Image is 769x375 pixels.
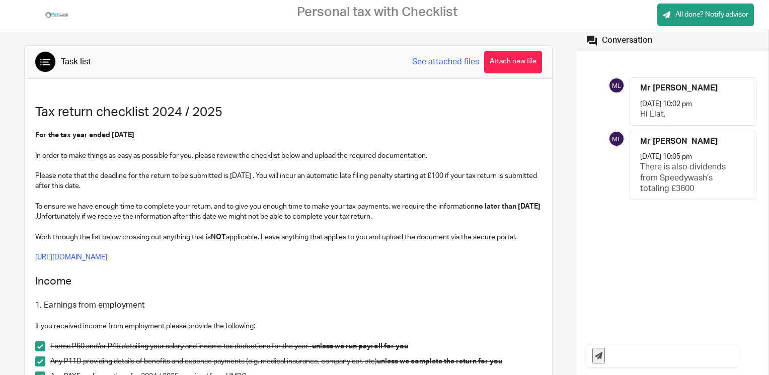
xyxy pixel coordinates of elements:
h3: 1. Earnings from employment [35,300,542,311]
strong: For the tax year ended [DATE] [35,132,134,139]
p: Work through the list below crossing out anything that is applicable. Leave anything that applies... [35,232,542,242]
h4: Mr [PERSON_NAME] [640,83,718,93]
strong: unless we complete the return for you [377,358,502,365]
p: Any P11D providing details of benefits and expense payments (e.g. medical insurance, company car,... [50,356,542,366]
strong: unless we run payroll for you [312,343,408,350]
img: svg%3E [608,77,625,93]
h2: Personal tax with Checklist [297,5,457,20]
img: Park-Lane_9(72).jpg [44,8,69,23]
div: Conversation [602,35,652,46]
h4: Mr [PERSON_NAME] [640,136,718,147]
p: Please note that the deadline for the return to be submitted is [DATE] . You will incur an automa... [35,171,542,192]
button: Attach new file [484,51,542,73]
h2: Income [35,273,542,290]
p: Forms P60 and/or P45 detailing your salary and income tax deductions for the year - [50,341,542,351]
p: If you received income from employment please provide the following: [35,321,542,331]
u: NOT [211,234,226,241]
span: All done? Notify advisor [675,10,748,20]
p: [DATE] 10:02 pm [640,99,692,109]
h1: Tax return checklist 2024 / 2025 [35,105,542,120]
p: Hi Liat, [640,109,736,120]
a: All done? Notify advisor [657,4,754,26]
img: svg%3E [608,131,625,147]
a: [URL][DOMAIN_NAME] [35,254,107,261]
p: [DATE] 10:05 pm [640,152,692,162]
p: In order to make things as easy as possible for you, please review the checklist below and upload... [35,151,542,161]
p: There is also dividends from Speedywash’s totaling £3600 [640,162,736,194]
p: To ensure we have enough time to complete your return, and to give you enough time to make your t... [35,202,542,222]
a: See attached files [412,56,479,68]
div: Task list [61,57,91,67]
